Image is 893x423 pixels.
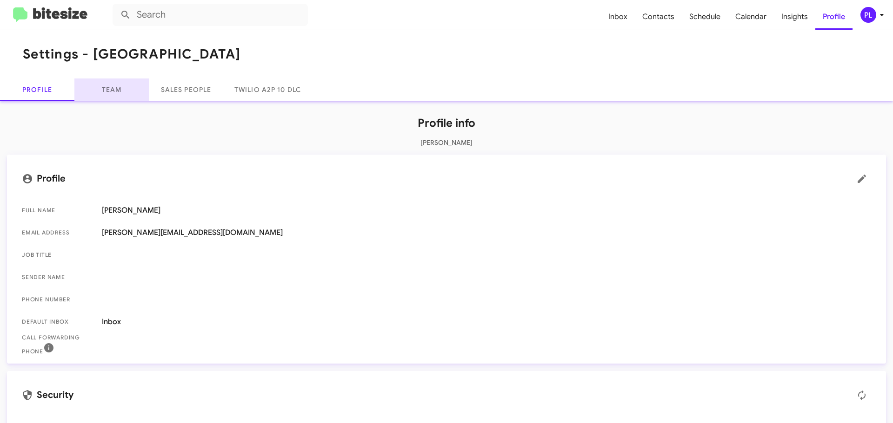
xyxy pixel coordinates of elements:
[815,3,853,30] a: Profile
[853,7,883,23] button: PL
[7,138,886,147] p: [PERSON_NAME]
[22,317,94,326] span: Default Inbox
[22,273,94,282] span: Sender Name
[860,7,876,23] div: PL
[102,317,871,326] span: Inbox
[102,228,871,237] span: [PERSON_NAME][EMAIL_ADDRESS][DOMAIN_NAME]
[22,333,94,356] span: Call Forwarding Phone
[22,169,871,188] mat-card-title: Profile
[774,3,815,30] a: Insights
[113,4,308,26] input: Search
[22,228,94,237] span: Email Address
[102,206,871,215] span: [PERSON_NAME]
[22,250,94,260] span: Job Title
[728,3,774,30] a: Calendar
[23,47,240,62] h1: Settings - [GEOGRAPHIC_DATA]
[635,3,682,30] a: Contacts
[682,3,728,30] a: Schedule
[22,386,871,404] mat-card-title: Security
[22,206,94,215] span: Full Name
[22,295,94,304] span: Phone number
[223,78,312,101] a: Twilio A2P 10 DLC
[7,116,886,130] h1: Profile info
[149,78,223,101] a: Sales People
[74,78,149,101] a: Team
[601,3,635,30] a: Inbox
